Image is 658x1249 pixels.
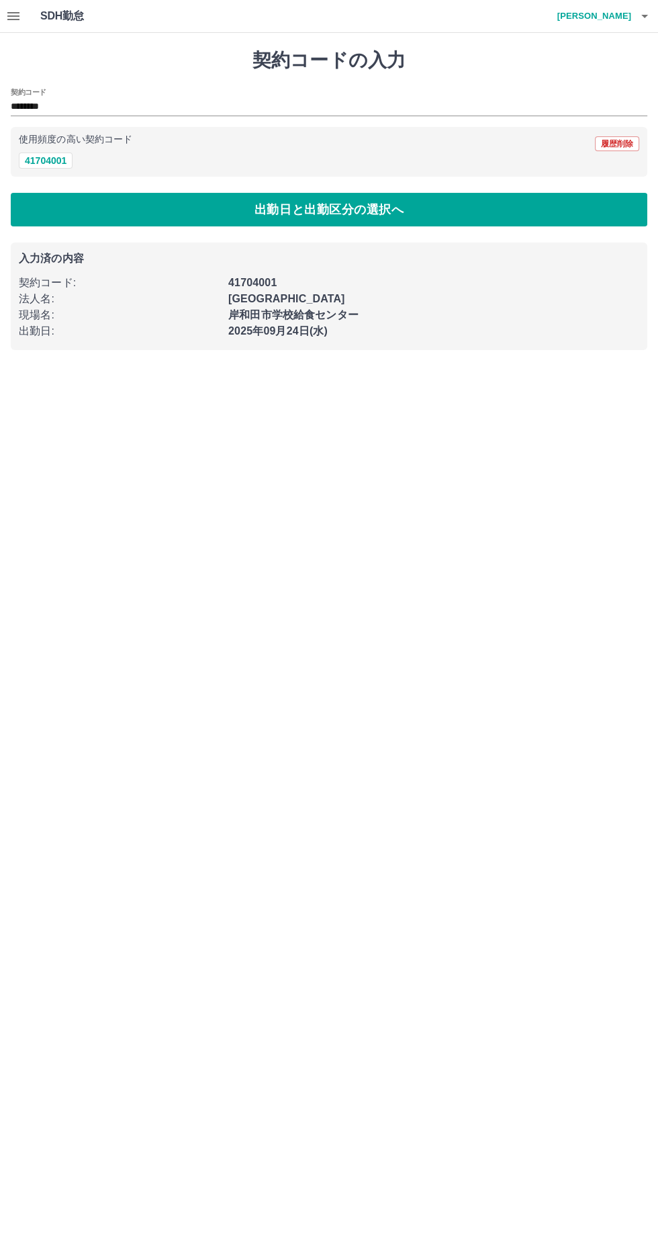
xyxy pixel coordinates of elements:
p: 法人名 : [19,291,220,307]
p: 現場名 : [19,307,220,323]
button: 履歴削除 [595,136,639,151]
button: 出勤日と出勤区分の選択へ [11,193,647,226]
b: 岸和田市学校給食センター [228,309,359,320]
p: 出勤日 : [19,323,220,339]
b: 2025年09月24日(水) [228,325,328,337]
p: 契約コード : [19,275,220,291]
b: [GEOGRAPHIC_DATA] [228,293,345,304]
p: 使用頻度の高い契約コード [19,135,132,144]
button: 41704001 [19,153,73,169]
b: 41704001 [228,277,277,288]
h1: 契約コードの入力 [11,49,647,72]
p: 入力済の内容 [19,253,639,264]
h2: 契約コード [11,87,46,97]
